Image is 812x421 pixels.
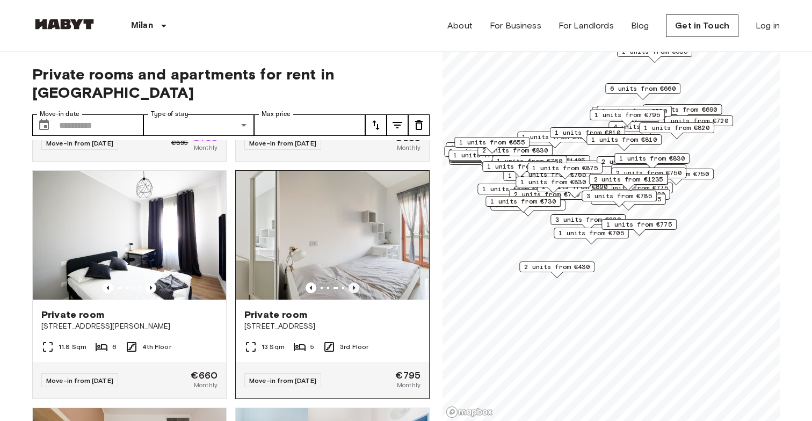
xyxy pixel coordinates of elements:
div: Map marker [492,156,567,172]
span: 1 units from €775 [606,220,672,229]
span: 1 units from €795 [595,110,660,120]
div: Map marker [605,83,680,100]
a: Marketing picture of unit IT-14-110-001-005Previous imagePrevious imagePrivate room[STREET_ADDRES... [32,170,227,399]
img: Marketing picture of unit IT-14-110-001-005 [33,171,226,300]
span: 11.8 Sqm [59,342,86,352]
a: About [447,19,473,32]
div: Map marker [643,104,722,121]
div: Map marker [592,107,667,124]
span: Monthly [194,380,218,390]
span: 13 Sqm [262,342,285,352]
button: tune [408,114,430,136]
div: Map marker [550,214,626,231]
button: Previous image [146,282,156,293]
span: Move-in from [DATE] [46,376,113,384]
span: 2 units from €785 [601,157,667,166]
div: Map marker [554,228,629,244]
span: Move-in from [DATE] [249,376,316,384]
div: Map marker [639,122,714,139]
span: 4th Floor [142,342,171,352]
span: 12 units from €690 [648,105,717,114]
div: Map marker [550,127,625,144]
a: Mapbox logo [446,406,493,418]
a: Log in [756,19,780,32]
div: Map marker [454,137,530,154]
div: Map marker [586,134,662,151]
label: Move-in date [40,110,79,119]
span: 1 units from €760 [497,156,562,166]
div: Map marker [485,196,561,213]
div: Map marker [614,153,690,170]
span: 1 units from €720 [601,106,667,116]
div: Map marker [503,170,578,187]
div: Map marker [446,142,521,159]
p: Milan [131,19,153,32]
img: Marketing picture of unit IT-14-029-004-01H [275,171,469,300]
span: €835 [171,138,189,148]
span: 6 [112,342,117,352]
div: Map marker [444,146,519,163]
span: 1 units from €695 [482,184,548,194]
button: tune [365,114,387,136]
span: 2 units from €625 [449,147,514,156]
div: Map marker [611,168,686,184]
span: 2 units from €1235 [594,175,663,184]
label: Type of stay [151,110,189,119]
div: Map marker [589,174,668,191]
span: Private room [41,308,104,321]
span: 2 units from €730 [514,190,579,199]
div: Map marker [509,189,584,206]
a: Blog [631,19,649,32]
a: For Business [490,19,541,32]
span: €655 [395,133,421,143]
div: Map marker [591,189,670,206]
div: Map marker [511,155,590,172]
span: 2 units from €750 [616,168,682,178]
div: Map marker [448,150,524,166]
span: Private room [244,308,307,321]
div: Map marker [658,115,733,132]
div: Map marker [582,191,657,207]
span: 1 units from €695 [453,150,519,160]
button: Previous image [349,282,359,293]
div: Map marker [519,262,595,278]
span: 1 units from €495 [522,132,588,142]
span: €795 [395,371,421,380]
span: 2 units from €830 [482,146,548,155]
span: 1 units from €830 [619,154,685,163]
span: 1 units from €730 [490,197,556,206]
div: Map marker [597,106,672,122]
span: 7 units from €765 [596,194,661,204]
span: 1 units from €655 [459,137,525,147]
span: 1 units from €695 [451,143,516,153]
span: 6 units from €660 [610,84,676,93]
span: Move-in from [DATE] [46,139,113,147]
span: 1 units from €820 [644,123,709,133]
span: 3 units from €785 [586,191,652,201]
div: Map marker [601,219,677,236]
span: €795 [192,133,218,143]
div: Map marker [517,132,592,148]
span: Move-in from [DATE] [249,139,316,147]
span: 1 units from €705 [559,228,624,238]
span: 3rd Floor [340,342,368,352]
button: tune [387,114,408,136]
span: 2 units from €1405 [516,156,585,165]
button: Previous image [103,282,113,293]
span: 1 units from €720 [663,116,728,126]
span: Monthly [397,143,421,153]
span: 1 units from €685 [487,162,553,171]
span: 1 units from €810 [555,128,620,137]
span: Private rooms and apartments for rent in [GEOGRAPHIC_DATA] [32,65,430,101]
span: Monthly [397,380,421,390]
span: [STREET_ADDRESS] [244,321,421,332]
label: Max price [262,110,291,119]
div: Map marker [611,164,686,181]
div: Map marker [516,177,591,193]
span: 5 [310,342,314,352]
button: Choose date [33,114,55,136]
span: [STREET_ADDRESS][PERSON_NAME] [41,321,218,332]
span: 4 units from €735 [613,122,679,132]
span: 2 units from €430 [524,262,590,272]
div: Map marker [597,156,672,173]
